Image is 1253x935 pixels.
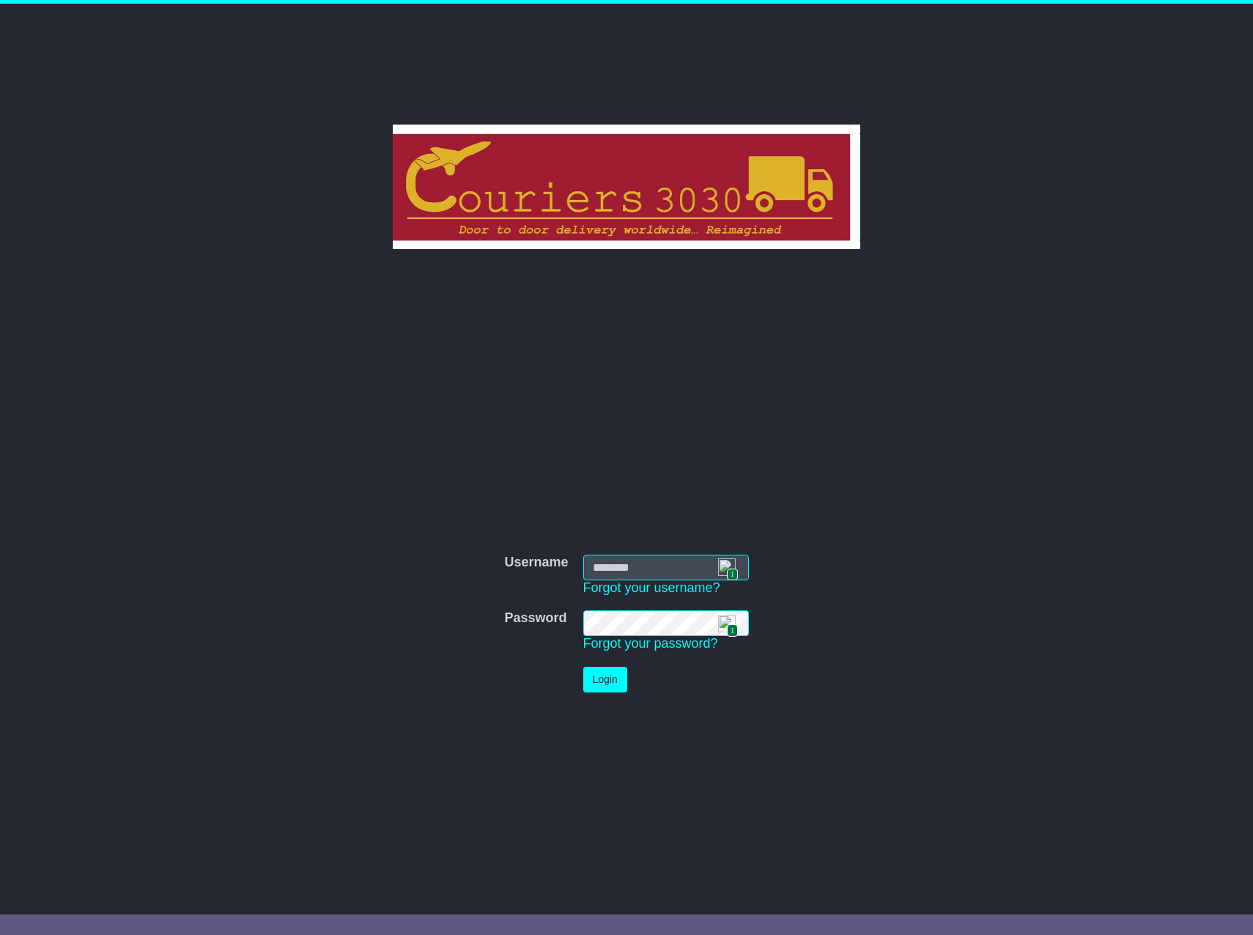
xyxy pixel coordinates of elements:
img: npw-badge-icon.svg [718,558,736,576]
a: Forgot your password? [583,636,718,651]
a: Forgot your username? [583,580,720,595]
label: Password [504,610,566,627]
label: Username [504,555,568,571]
img: Couriers 3030 [393,125,861,249]
span: 1 [727,624,738,637]
span: 1 [727,569,738,581]
img: npw-badge-icon.svg [718,615,736,632]
button: Login [583,667,627,692]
